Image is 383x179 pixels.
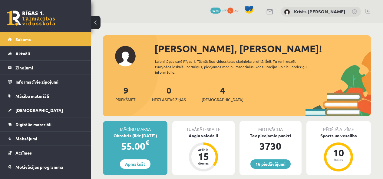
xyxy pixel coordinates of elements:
a: 0 xp [227,8,241,12]
span: mP [222,8,226,12]
span: [DEMOGRAPHIC_DATA] [202,97,243,103]
a: 16 piedāvājumi [250,159,291,169]
span: Digitālie materiāli [15,122,51,127]
a: Rīgas 1. Tālmācības vidusskola [7,11,55,26]
div: Atlicis [194,148,213,152]
div: 10 [329,148,348,158]
a: Digitālie materiāli [8,117,83,131]
div: Motivācija [239,121,302,133]
div: Oktobris (līdz [DATE]) [103,133,167,139]
div: Angļu valoda II [172,133,234,139]
div: Pēdējā atzīme [306,121,371,133]
a: Krists [PERSON_NAME] [294,8,345,14]
span: Neizlasītās ziņas [152,97,186,103]
a: 0Neizlasītās ziņas [152,85,186,103]
span: 3730 [210,8,221,14]
div: 3730 [239,139,302,153]
div: [PERSON_NAME], [PERSON_NAME]! [154,41,371,56]
span: Priekšmeti [115,97,136,103]
span: Sākums [15,37,31,42]
span: Motivācijas programma [15,164,63,170]
a: 9Priekšmeti [115,85,136,103]
div: Mācību maksa [103,121,167,133]
a: 4[DEMOGRAPHIC_DATA] [202,85,243,103]
span: Atzīmes [15,150,32,155]
div: dienas [194,161,213,165]
a: Sākums [8,32,83,46]
div: Sports un veselība [306,133,371,139]
a: Informatīvie ziņojumi [8,75,83,89]
a: Motivācijas programma [8,160,83,174]
a: [DEMOGRAPHIC_DATA] [8,103,83,117]
span: 0 [227,8,233,14]
a: Ziņojumi [8,61,83,75]
a: Angļu valoda II Atlicis 15 dienas [172,133,234,172]
a: Maksājumi [8,132,83,145]
a: Sports un veselība 10 balles [306,133,371,172]
a: 3730 mP [210,8,226,12]
a: Mācību materiāli [8,89,83,103]
a: Apmaksāt [120,159,150,169]
legend: Ziņojumi [15,61,83,75]
span: Aktuāli [15,51,30,56]
span: Mācību materiāli [15,93,49,99]
div: Laipni lūgts savā Rīgas 1. Tālmācības vidusskolas skolnieka profilā. Šeit Tu vari redzēt tuvojošo... [155,59,316,75]
img: Krists Andrejs Zeile [284,9,290,15]
legend: Informatīvie ziņojumi [15,75,83,89]
span: € [145,138,149,147]
div: balles [329,158,348,161]
legend: Maksājumi [15,132,83,145]
div: 55.00 [103,139,167,153]
div: 15 [194,152,213,161]
span: xp [234,8,238,12]
a: Aktuāli [8,46,83,60]
div: Tuvākā ieskaite [172,121,234,133]
div: Tev pieejamie punkti [239,133,302,139]
span: [DEMOGRAPHIC_DATA] [15,107,63,113]
a: Atzīmes [8,146,83,160]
